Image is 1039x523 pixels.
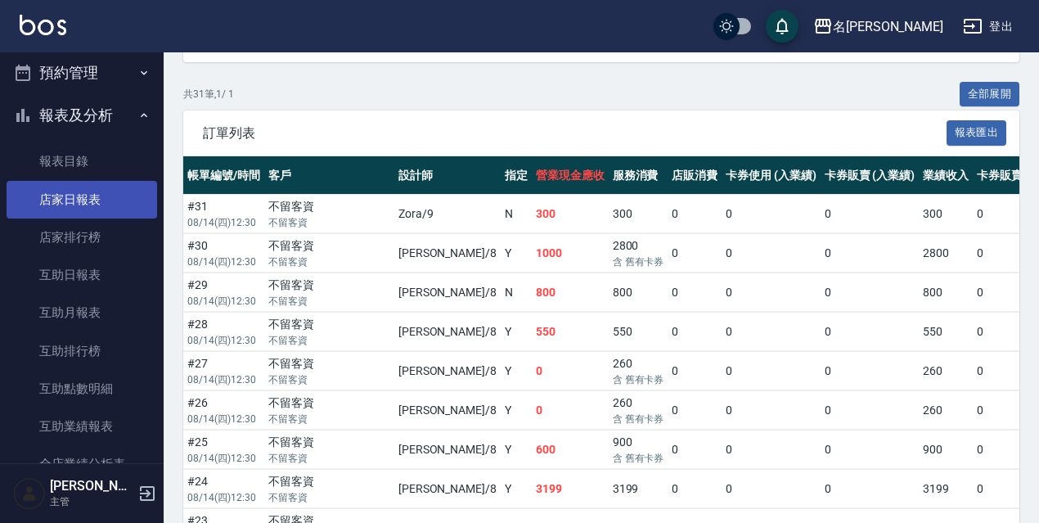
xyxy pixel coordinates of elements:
[947,120,1007,146] button: 報表匯出
[722,234,821,273] td: 0
[668,195,722,233] td: 0
[394,431,501,469] td: [PERSON_NAME] /8
[501,431,532,469] td: Y
[13,477,46,510] img: Person
[183,470,264,508] td: #24
[7,52,157,94] button: 預約管理
[609,391,668,430] td: 260
[187,215,260,230] p: 08/14 (四) 12:30
[668,352,722,390] td: 0
[613,372,664,387] p: 含 舊有卡券
[394,156,501,195] th: 設計師
[183,313,264,351] td: #28
[821,470,920,508] td: 0
[268,215,390,230] p: 不留客資
[183,273,264,312] td: #29
[956,11,1019,42] button: 登出
[394,234,501,273] td: [PERSON_NAME] /8
[7,181,157,219] a: 店家日報表
[532,234,609,273] td: 1000
[50,494,133,509] p: 主管
[668,391,722,430] td: 0
[532,195,609,233] td: 300
[821,391,920,430] td: 0
[919,470,973,508] td: 3199
[532,391,609,430] td: 0
[919,313,973,351] td: 550
[821,195,920,233] td: 0
[187,372,260,387] p: 08/14 (四) 12:30
[394,313,501,351] td: [PERSON_NAME] /8
[722,273,821,312] td: 0
[807,10,950,43] button: 名[PERSON_NAME]
[501,273,532,312] td: N
[722,313,821,351] td: 0
[821,431,920,469] td: 0
[264,156,394,195] th: 客戶
[7,256,157,294] a: 互助日報表
[268,198,390,215] div: 不留客資
[722,431,821,469] td: 0
[609,156,668,195] th: 服務消費
[501,352,532,390] td: Y
[268,237,390,255] div: 不留客資
[609,234,668,273] td: 2800
[668,234,722,273] td: 0
[268,490,390,505] p: 不留客資
[532,273,609,312] td: 800
[609,470,668,508] td: 3199
[187,490,260,505] p: 08/14 (四) 12:30
[268,395,390,412] div: 不留客資
[268,372,390,387] p: 不留客資
[609,195,668,233] td: 300
[532,470,609,508] td: 3199
[722,391,821,430] td: 0
[187,412,260,426] p: 08/14 (四) 12:30
[722,195,821,233] td: 0
[532,352,609,390] td: 0
[394,195,501,233] td: Zora /9
[613,255,664,269] p: 含 舊有卡券
[7,332,157,370] a: 互助排行榜
[7,445,157,483] a: 全店業績分析表
[501,195,532,233] td: N
[268,434,390,451] div: 不留客資
[268,473,390,490] div: 不留客資
[532,156,609,195] th: 營業現金應收
[821,352,920,390] td: 0
[609,431,668,469] td: 900
[609,313,668,351] td: 550
[668,273,722,312] td: 0
[268,294,390,309] p: 不留客資
[183,87,234,101] p: 共 31 筆, 1 / 1
[821,313,920,351] td: 0
[394,352,501,390] td: [PERSON_NAME] /8
[187,294,260,309] p: 08/14 (四) 12:30
[187,451,260,466] p: 08/14 (四) 12:30
[668,431,722,469] td: 0
[7,219,157,256] a: 店家排行榜
[919,391,973,430] td: 260
[919,431,973,469] td: 900
[187,255,260,269] p: 08/14 (四) 12:30
[268,277,390,294] div: 不留客資
[183,391,264,430] td: #26
[268,333,390,348] p: 不留客資
[821,234,920,273] td: 0
[7,94,157,137] button: 報表及分析
[203,125,947,142] span: 訂單列表
[183,431,264,469] td: #25
[821,273,920,312] td: 0
[501,313,532,351] td: Y
[394,273,501,312] td: [PERSON_NAME] /8
[268,355,390,372] div: 不留客資
[7,370,157,408] a: 互助點數明細
[919,273,973,312] td: 800
[501,234,532,273] td: Y
[919,352,973,390] td: 260
[20,15,66,35] img: Logo
[7,408,157,445] a: 互助業績報表
[268,412,390,426] p: 不留客資
[7,142,157,180] a: 報表目錄
[183,156,264,195] th: 帳單編號/時間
